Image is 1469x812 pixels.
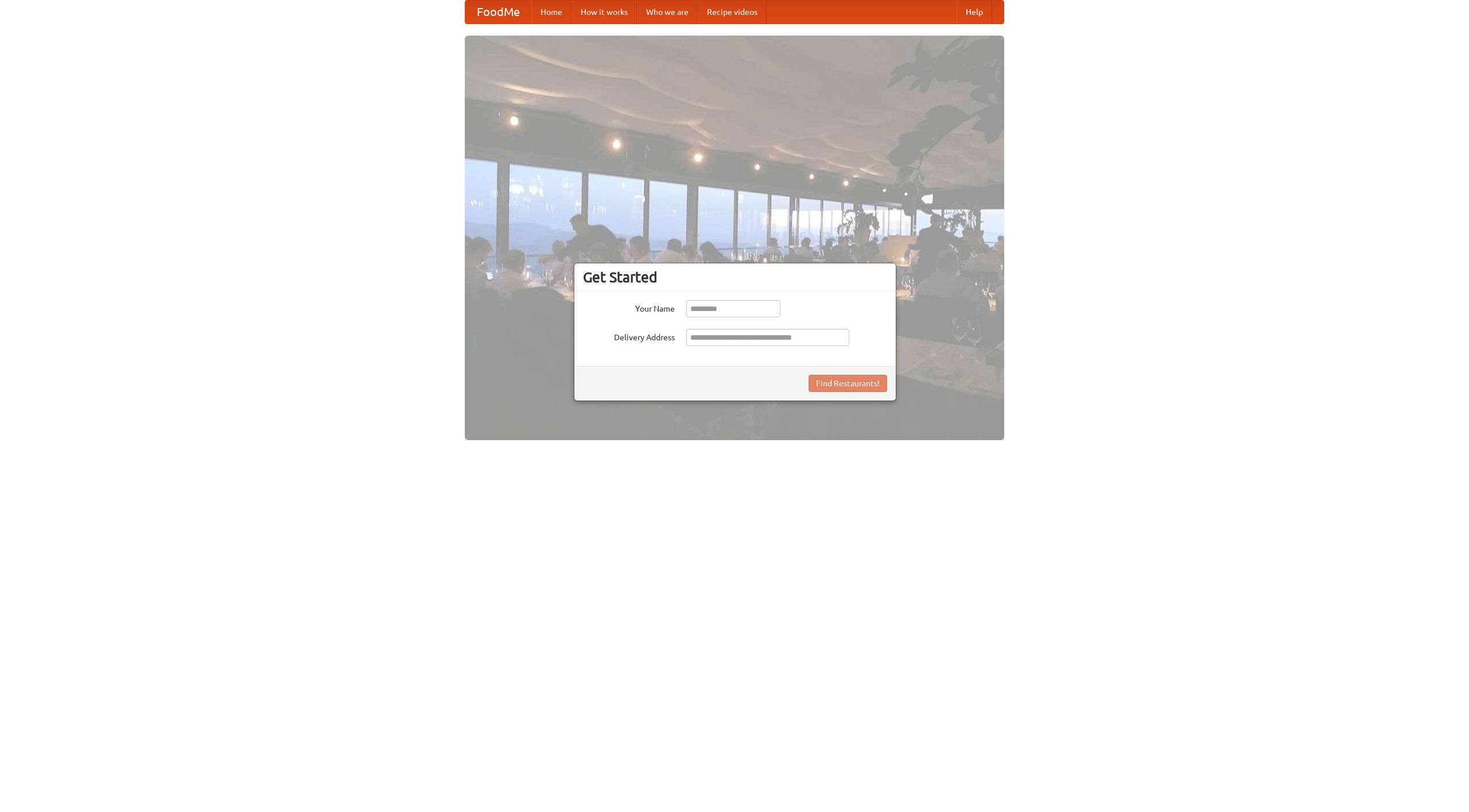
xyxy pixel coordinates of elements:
label: Your Name [583,300,675,314]
a: FoodMe [465,1,531,24]
a: Recipe videos [698,1,767,24]
h3: Get Started [583,269,887,286]
a: Who we are [637,1,698,24]
a: How it works [572,1,637,24]
button: Find Restaurants! [809,375,887,392]
label: Delivery Address [583,329,675,343]
a: Home [531,1,572,24]
a: Help [957,1,992,24]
